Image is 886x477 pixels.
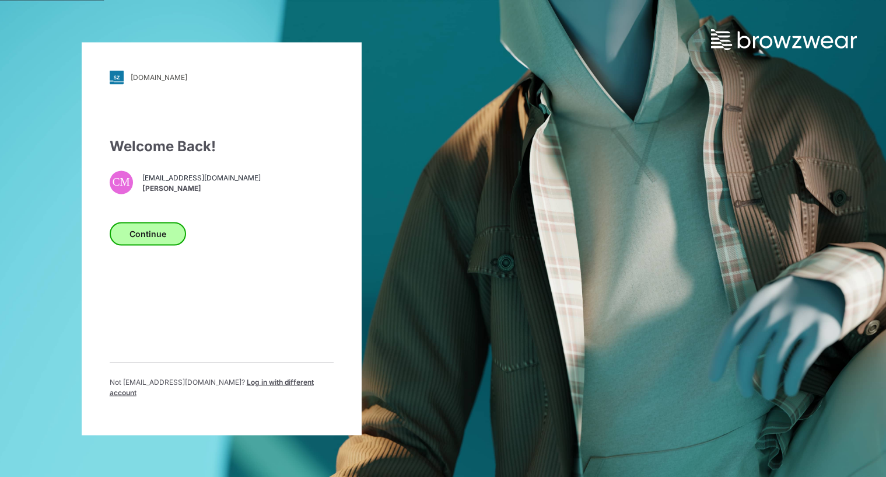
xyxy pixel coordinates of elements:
span: [EMAIL_ADDRESS][DOMAIN_NAME] [142,173,261,183]
div: [DOMAIN_NAME] [131,73,187,82]
div: CM [110,170,133,194]
a: [DOMAIN_NAME] [110,70,334,84]
p: Not [EMAIL_ADDRESS][DOMAIN_NAME] ? [110,377,334,398]
span: [PERSON_NAME] [142,183,261,194]
img: browzwear-logo.73288ffb.svg [711,29,857,50]
img: svg+xml;base64,PHN2ZyB3aWR0aD0iMjgiIGhlaWdodD0iMjgiIHZpZXdCb3g9IjAgMCAyOCAyOCIgZmlsbD0ibm9uZSIgeG... [110,70,124,84]
button: Continue [110,222,186,245]
div: Welcome Back! [110,135,334,156]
